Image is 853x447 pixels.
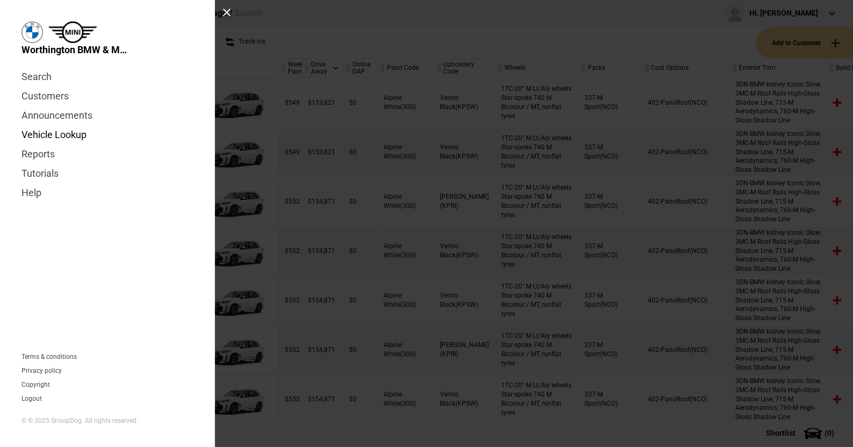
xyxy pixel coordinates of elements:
[21,86,193,106] a: Customers
[21,381,50,388] a: Copyright
[21,164,193,183] a: Tutorials
[21,21,43,43] img: bmw.png
[21,106,193,125] a: Announcements
[21,145,193,164] a: Reports
[21,395,42,402] button: Logout
[21,183,193,203] a: Help
[21,367,62,374] a: Privacy policy
[21,43,129,56] span: Worthington BMW & MINI Garage
[21,416,193,426] div: © © 2025 SnoopDog. All rights reserved.
[21,125,193,145] a: Vehicle Lookup
[21,354,77,360] a: Terms & conditions
[21,67,193,86] a: Search
[48,21,97,43] img: mini.png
